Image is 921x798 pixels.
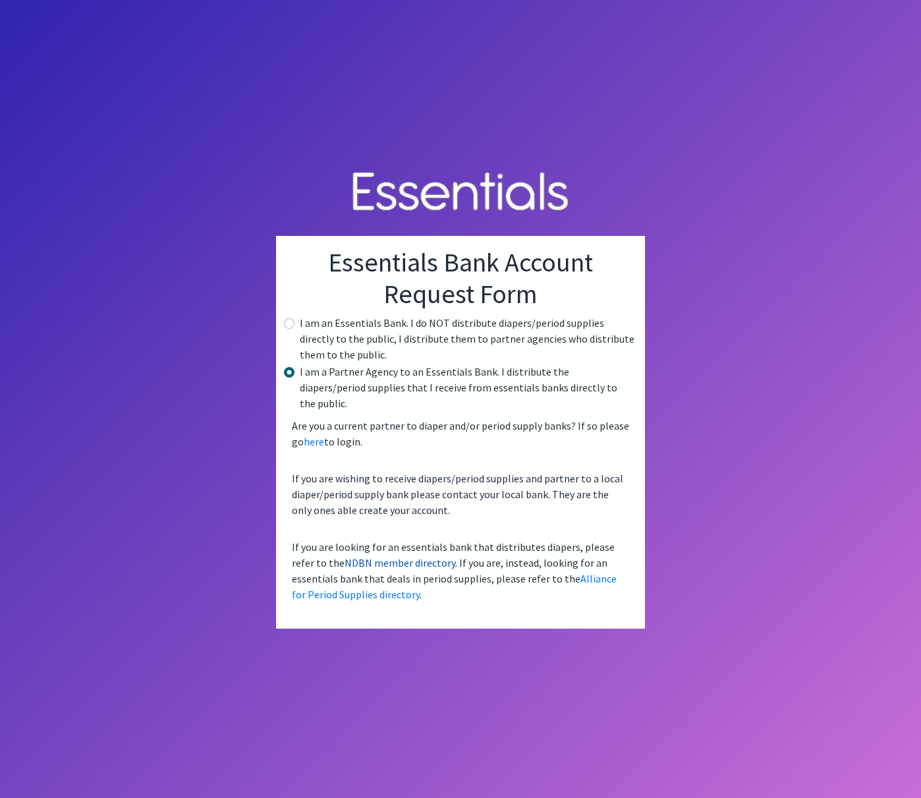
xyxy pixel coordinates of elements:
[287,465,634,523] p: If you are wishing to receive diapers/period supplies and partner to a local diaper/period supply...
[300,315,634,362] label: I am an Essentials Bank. I do NOT distribute diapers/period supplies directly to the public, I di...
[287,534,634,608] p: If you are looking for an essentials bank that distributes diapers, please refer to the . If you ...
[287,246,634,310] h1: Essentials Bank Account Request Form
[287,413,634,455] p: Are you a current partner to diaper and/or period supply banks? If so please go to login.
[300,364,634,411] label: I am a Partner Agency to an Essentials Bank. I distribute the diapers/period supplies that I rece...
[345,556,455,569] a: NDBN member directory
[342,159,579,227] img: Human Essentials
[304,435,324,448] a: here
